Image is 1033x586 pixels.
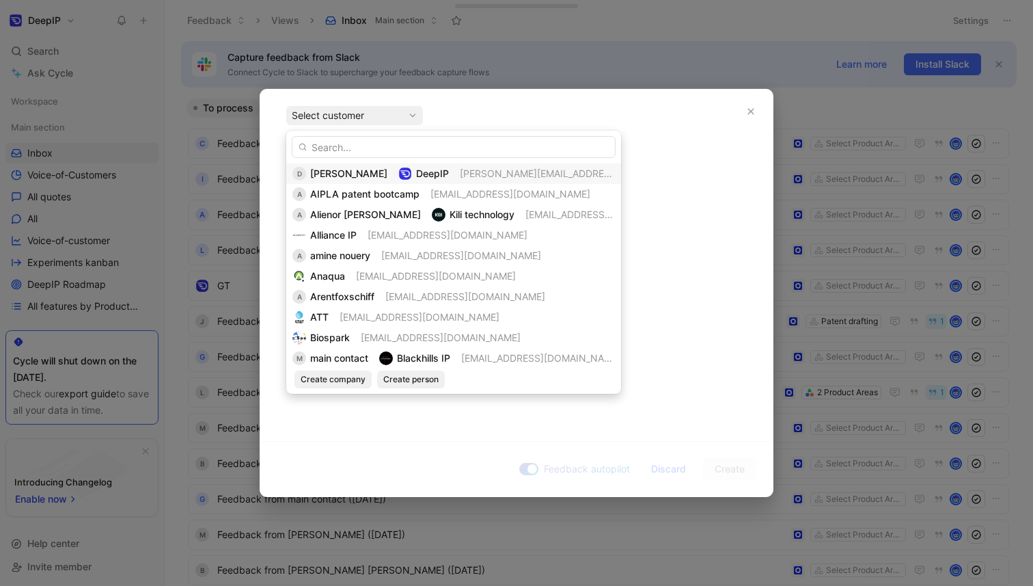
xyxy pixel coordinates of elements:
span: Anaqua [310,270,345,282]
span: [EMAIL_ADDRESS][DOMAIN_NAME] [356,270,516,282]
span: main contact [310,352,368,364]
span: Alienor [PERSON_NAME] [310,209,421,220]
img: logo [432,208,445,222]
span: Arentfoxschiff [310,291,374,302]
div: A [292,187,306,201]
span: [EMAIL_ADDRESS][DOMAIN_NAME] [340,311,499,323]
span: [EMAIL_ADDRESS][DOMAIN_NAME] [368,229,527,241]
span: [PERSON_NAME] [310,168,387,179]
span: Kili technology [450,209,514,220]
span: [EMAIL_ADDRESS][DOMAIN_NAME] [430,188,590,200]
img: logo [398,167,412,181]
div: A [292,290,306,304]
span: [EMAIL_ADDRESS][PERSON_NAME][DOMAIN_NAME] [525,209,762,220]
span: Create company [301,373,366,386]
img: logo [292,228,306,242]
span: Create person [383,373,439,386]
img: logo [292,310,306,324]
img: logo [379,351,393,365]
button: Create person [377,371,445,388]
span: [EMAIL_ADDRESS][DOMAIN_NAME] [381,250,541,261]
input: Search... [292,136,616,158]
div: D [292,167,306,181]
div: m [292,351,306,365]
span: AIPLA patent bootcamp [310,188,419,200]
span: [EMAIL_ADDRESS][DOMAIN_NAME] [385,291,545,302]
span: [EMAIL_ADDRESS][DOMAIN_NAME] [361,332,521,343]
div: A [292,208,306,222]
span: [EMAIL_ADDRESS][DOMAIN_NAME] [461,352,621,364]
img: logo [292,331,306,345]
span: Blackhills IP [397,352,450,364]
img: logo [292,269,306,283]
span: ATT [310,311,329,323]
span: Biospark [310,332,350,343]
span: amine nouery [310,250,370,261]
span: DeepIP [416,168,449,179]
span: Alliance IP [310,229,357,241]
span: [PERSON_NAME][EMAIL_ADDRESS] [460,168,620,179]
button: Create company [294,371,372,388]
div: a [292,249,306,263]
